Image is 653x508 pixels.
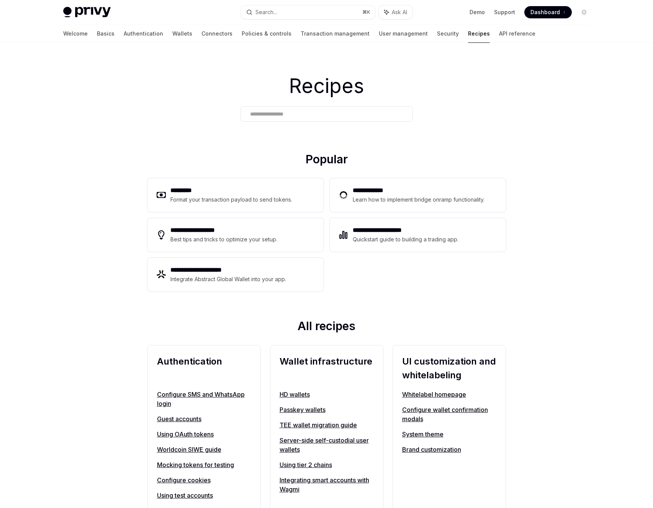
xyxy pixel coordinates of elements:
div: Best tips and tricks to optimize your setup. [170,235,277,244]
button: Search...⌘K [241,5,375,19]
h2: Popular [147,152,506,169]
a: Recipes [468,24,490,43]
a: Configure SMS and WhatsApp login [157,390,251,408]
a: User management [379,24,428,43]
button: Ask AI [379,5,412,19]
a: **** **** ***Learn how to implement bridge onramp functionality. [330,178,506,212]
h2: All recipes [147,319,506,336]
div: Format your transaction payload to send tokens. [170,195,292,204]
img: light logo [63,7,111,18]
a: Whitelabel homepage [402,390,496,399]
div: Learn how to implement bridge onramp functionality. [353,195,484,204]
a: Basics [97,24,115,43]
span: Dashboard [530,8,560,16]
button: Toggle dark mode [578,6,590,18]
h2: Wallet infrastructure [280,355,374,382]
a: Security [437,24,459,43]
a: Configure cookies [157,475,251,485]
div: Search... [255,8,277,17]
a: Policies & controls [242,24,291,43]
a: Connectors [201,24,232,43]
a: API reference [499,24,535,43]
a: Using tier 2 chains [280,460,374,469]
h2: Authentication [157,355,251,382]
a: HD wallets [280,390,374,399]
a: Transaction management [301,24,370,43]
a: Support [494,8,515,16]
a: Welcome [63,24,88,43]
a: System theme [402,430,496,439]
a: Guest accounts [157,414,251,423]
a: Using OAuth tokens [157,430,251,439]
span: ⌘ K [362,9,370,15]
h2: UI customization and whitelabeling [402,355,496,382]
div: Integrate Abstract Global Wallet into your app. [170,275,286,284]
a: Mocking tokens for testing [157,460,251,469]
a: Dashboard [524,6,572,18]
a: TEE wallet migration guide [280,420,374,430]
a: Demo [470,8,485,16]
a: Server-side self-custodial user wallets [280,436,374,454]
a: Wallets [172,24,192,43]
a: Configure wallet confirmation modals [402,405,496,423]
a: **** ****Format your transaction payload to send tokens. [147,178,324,212]
div: Quickstart guide to building a trading app. [353,235,458,244]
a: Passkey wallets [280,405,374,414]
a: Integrating smart accounts with Wagmi [280,475,374,494]
a: Worldcoin SIWE guide [157,445,251,454]
a: Brand customization [402,445,496,454]
span: Ask AI [392,8,407,16]
a: Authentication [124,24,163,43]
a: Using test accounts [157,491,251,500]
